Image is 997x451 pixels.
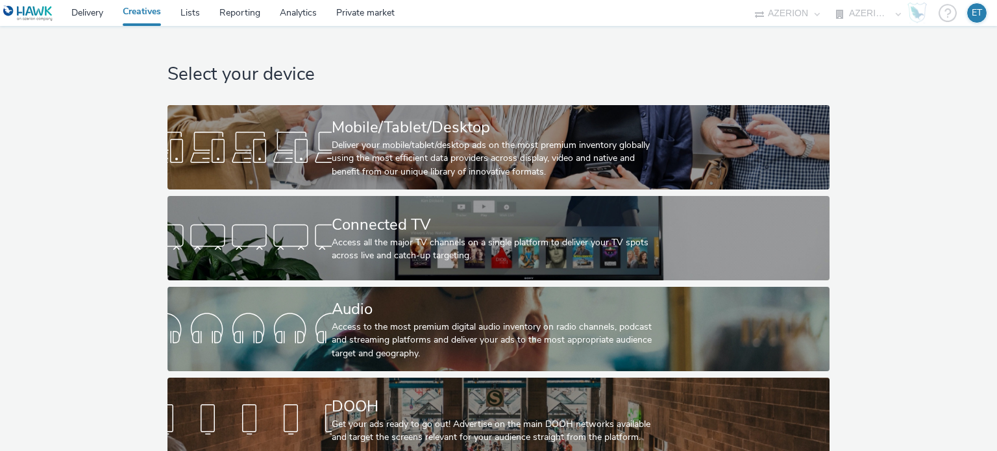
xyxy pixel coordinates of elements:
div: Connected TV [332,213,660,236]
div: Access to the most premium digital audio inventory on radio channels, podcast and streaming platf... [332,321,660,360]
a: AudioAccess to the most premium digital audio inventory on radio channels, podcast and streaming ... [167,287,829,371]
a: Connected TVAccess all the major TV channels on a single platform to deliver your TV spots across... [167,196,829,280]
div: DOOH [332,395,660,418]
img: Hawk Academy [907,3,927,23]
div: Access all the major TV channels on a single platform to deliver your TV spots across live and ca... [332,236,660,263]
h1: Select your device [167,62,829,87]
div: Mobile/Tablet/Desktop [332,116,660,139]
div: Deliver your mobile/tablet/desktop ads on the most premium inventory globally using the most effi... [332,139,660,178]
div: ET [972,3,982,23]
img: undefined Logo [3,5,53,21]
a: Mobile/Tablet/DesktopDeliver your mobile/tablet/desktop ads on the most premium inventory globall... [167,105,829,189]
a: Hawk Academy [907,3,932,23]
div: Audio [332,298,660,321]
div: Get your ads ready to go out! Advertise on the main DOOH networks available and target the screen... [332,418,660,445]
